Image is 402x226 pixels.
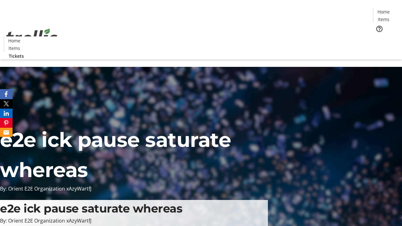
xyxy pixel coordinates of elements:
a: Items [4,45,24,51]
span: Tickets [378,36,393,43]
a: Tickets [4,53,29,59]
span: Items [8,45,20,51]
span: Home [378,8,390,15]
span: Tickets [9,53,24,59]
button: Help [373,23,386,35]
a: Home [4,37,24,44]
img: Orient E2E Organization xAzyWartfJ's Logo [4,22,60,53]
span: Home [8,37,20,44]
a: Home [373,8,394,15]
span: Items [378,16,389,23]
a: Tickets [373,36,398,43]
a: Items [373,16,394,23]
